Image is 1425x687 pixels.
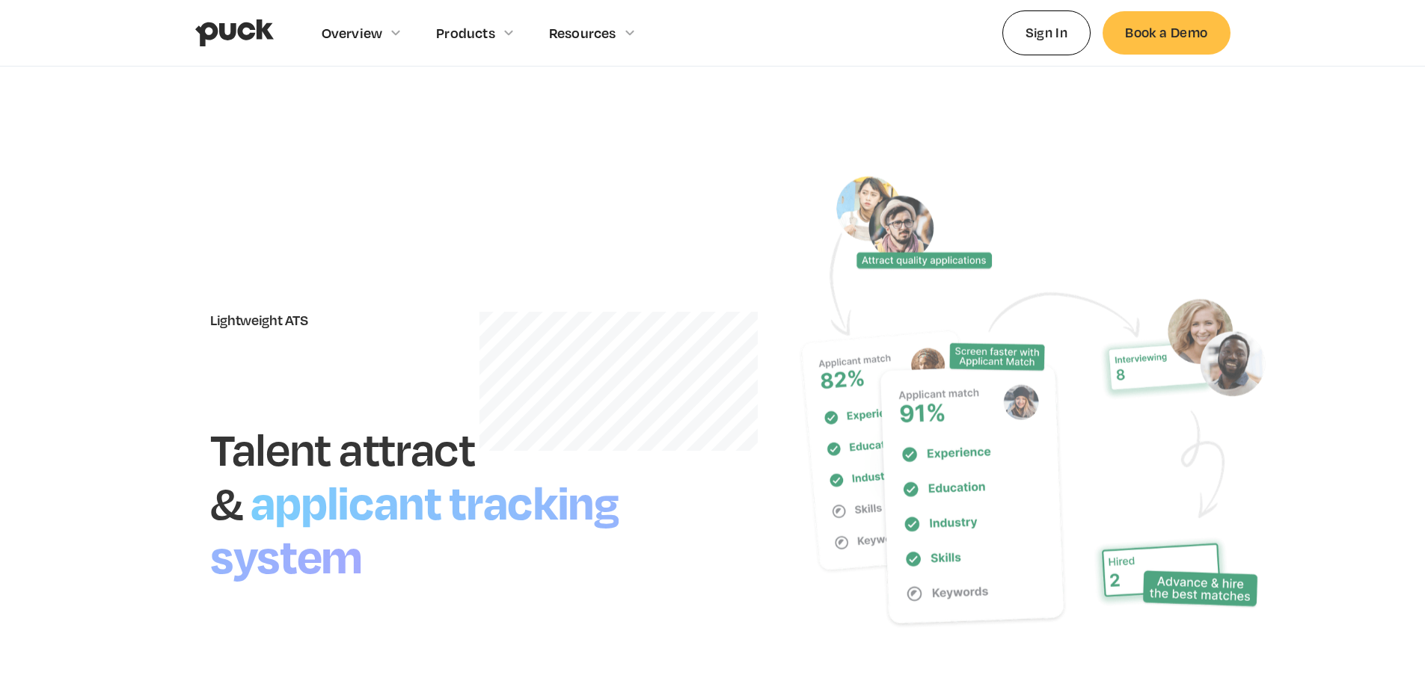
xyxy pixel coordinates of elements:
[322,25,383,41] div: Overview
[1002,10,1091,55] a: Sign In
[436,25,495,41] div: Products
[210,312,683,328] div: Lightweight ATS
[1103,11,1230,54] a: Book a Demo
[210,468,619,586] h1: applicant tracking system
[549,25,616,41] div: Resources
[210,420,475,530] h1: Talent attract &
